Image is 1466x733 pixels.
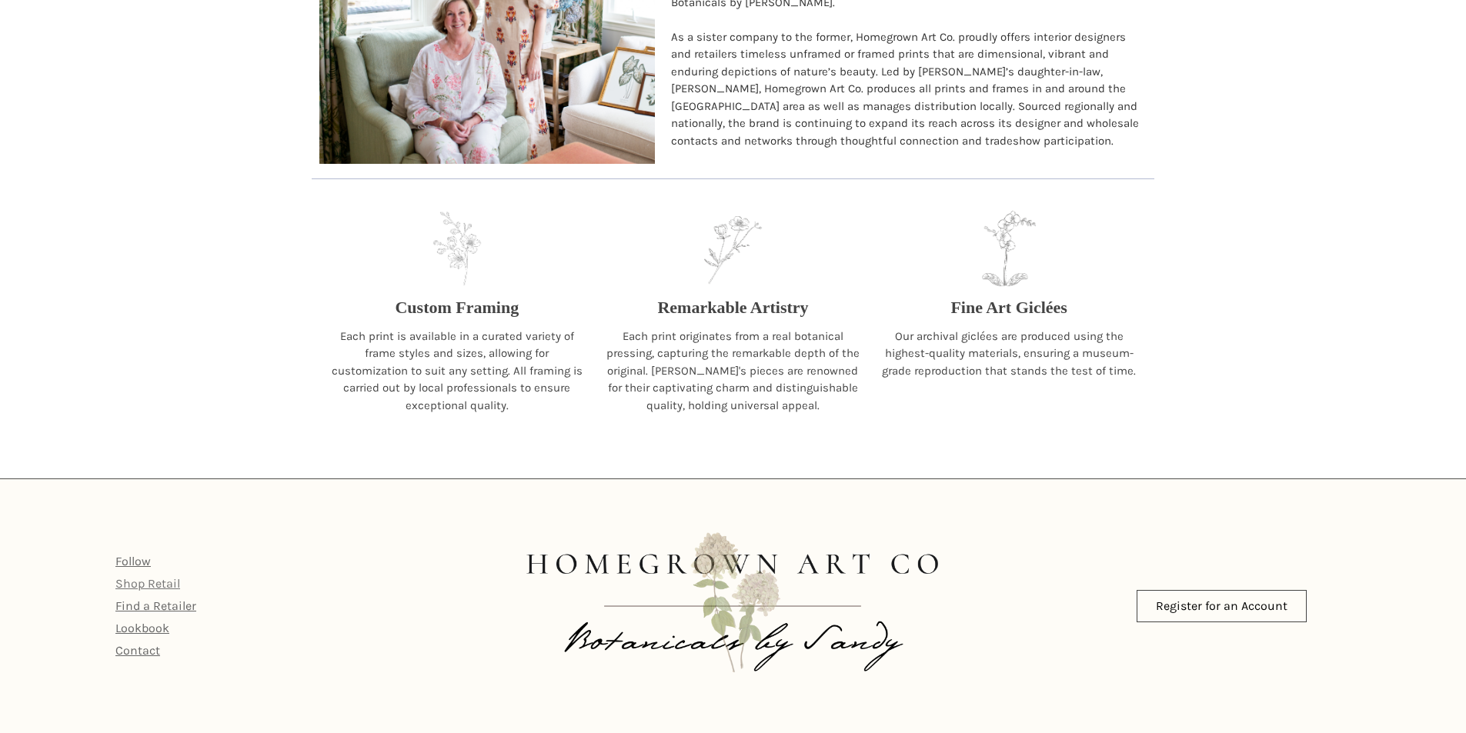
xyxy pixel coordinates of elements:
a: Follow [115,554,151,568]
p: As a sister company to the former, Homegrown Art Co. proudly offers interior designers and retail... [671,28,1147,150]
a: Contact [115,643,160,658]
a: Register for an Account [1137,590,1307,622]
p: Each print originates from a real botanical pressing, capturing the remarkable depth of the origi... [603,328,863,415]
p: Each print is available in a curated variety of frame styles and sizes, allowing for customizatio... [327,328,587,415]
p: Remarkable Artistry [657,295,808,320]
p: Fine Art Giclées [950,295,1067,320]
a: Shop Retail [115,576,180,591]
p: Our archival giclées are produced using the highest-quality materials, ensuring a museum-grade re... [879,328,1139,380]
p: Custom Framing [395,295,519,320]
a: Find a Retailer [115,598,196,613]
a: Lookbook [115,621,169,635]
